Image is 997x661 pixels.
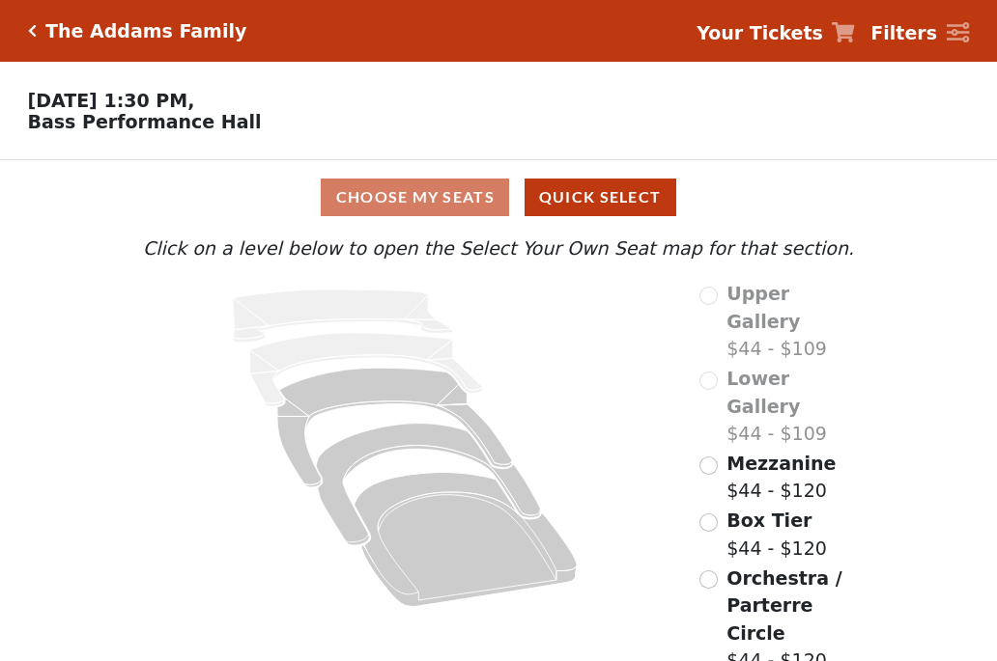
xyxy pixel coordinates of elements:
h5: The Addams Family [45,20,246,42]
a: Click here to go back to filters [28,24,37,38]
span: Lower Gallery [726,368,800,417]
span: Upper Gallery [726,283,800,332]
label: $44 - $109 [726,280,859,363]
a: Your Tickets [697,19,855,47]
span: Box Tier [726,510,812,531]
path: Upper Gallery - Seats Available: 0 [233,289,453,343]
label: $44 - $120 [726,507,827,562]
strong: Your Tickets [697,22,823,43]
p: Click on a level below to open the Select Your Own Seat map for that section. [138,234,859,262]
a: Filters [870,19,969,47]
span: Orchestra / Parterre Circle [726,567,841,644]
label: $44 - $120 [726,450,836,505]
label: $44 - $109 [726,365,859,448]
path: Orchestra / Parterre Circle - Seats Available: 125 [355,473,578,607]
path: Lower Gallery - Seats Available: 0 [250,333,483,406]
button: Quick Select [525,179,676,216]
strong: Filters [870,22,937,43]
span: Mezzanine [726,453,836,474]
